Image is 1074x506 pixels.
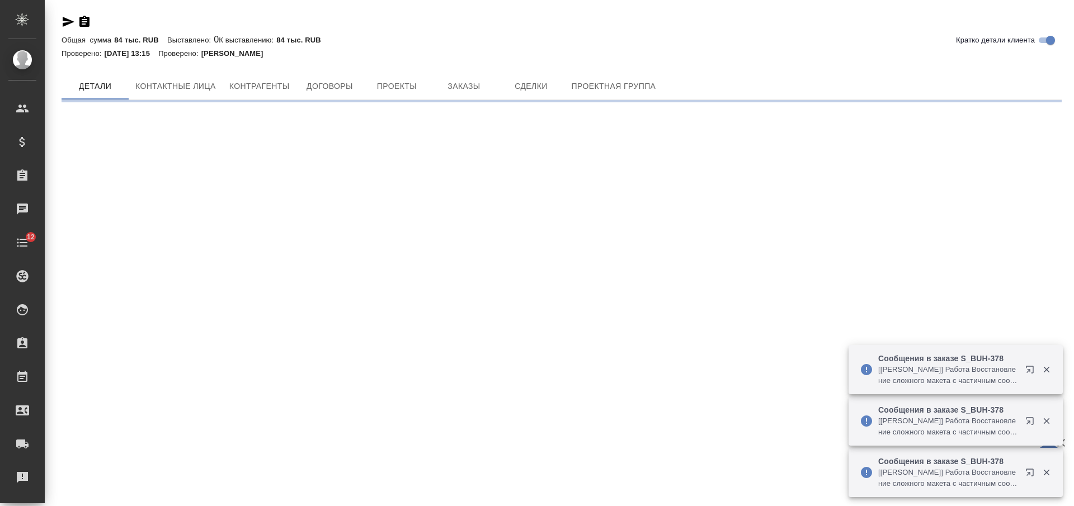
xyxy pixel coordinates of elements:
[62,33,1062,46] div: 0
[276,36,329,44] p: 84 тыс. RUB
[105,49,159,58] p: [DATE] 13:15
[1035,416,1058,426] button: Закрыть
[1035,467,1058,477] button: Закрыть
[229,79,290,93] span: Контрагенты
[1019,410,1045,437] button: Открыть в новой вкладке
[1035,365,1058,375] button: Закрыть
[62,15,75,29] button: Скопировать ссылку для ЯМессенджера
[3,229,42,257] a: 12
[571,79,656,93] span: Проектная группа
[878,404,1018,415] p: Сообщения в заказе S_BUH-378
[956,35,1035,46] span: Кратко детали клиента
[135,79,216,93] span: Контактные лица
[68,79,122,93] span: Детали
[158,49,201,58] p: Проверено:
[114,36,167,44] p: 84 тыс. RUB
[370,79,423,93] span: Проекты
[878,415,1018,438] p: [[PERSON_NAME]] Работа Восстановление сложного макета с частичным соответствием оформлению оригин...
[78,15,91,29] button: Скопировать ссылку
[1019,461,1045,488] button: Открыть в новой вкладке
[201,49,272,58] p: [PERSON_NAME]
[20,231,41,243] span: 12
[62,49,105,58] p: Проверено:
[219,36,276,44] p: К выставлению:
[878,467,1018,489] p: [[PERSON_NAME]] Работа Восстановление сложного макета с частичным соответствием оформлению оригин...
[303,79,356,93] span: Договоры
[167,36,214,44] p: Выставлено:
[878,353,1018,364] p: Сообщения в заказе S_BUH-378
[878,364,1018,386] p: [[PERSON_NAME]] Работа Восстановление сложного макета с частичным соответствием оформлению оригин...
[62,36,114,44] p: Общая сумма
[504,79,558,93] span: Сделки
[1019,358,1045,385] button: Открыть в новой вкладке
[878,456,1018,467] p: Сообщения в заказе S_BUH-378
[437,79,491,93] span: Заказы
